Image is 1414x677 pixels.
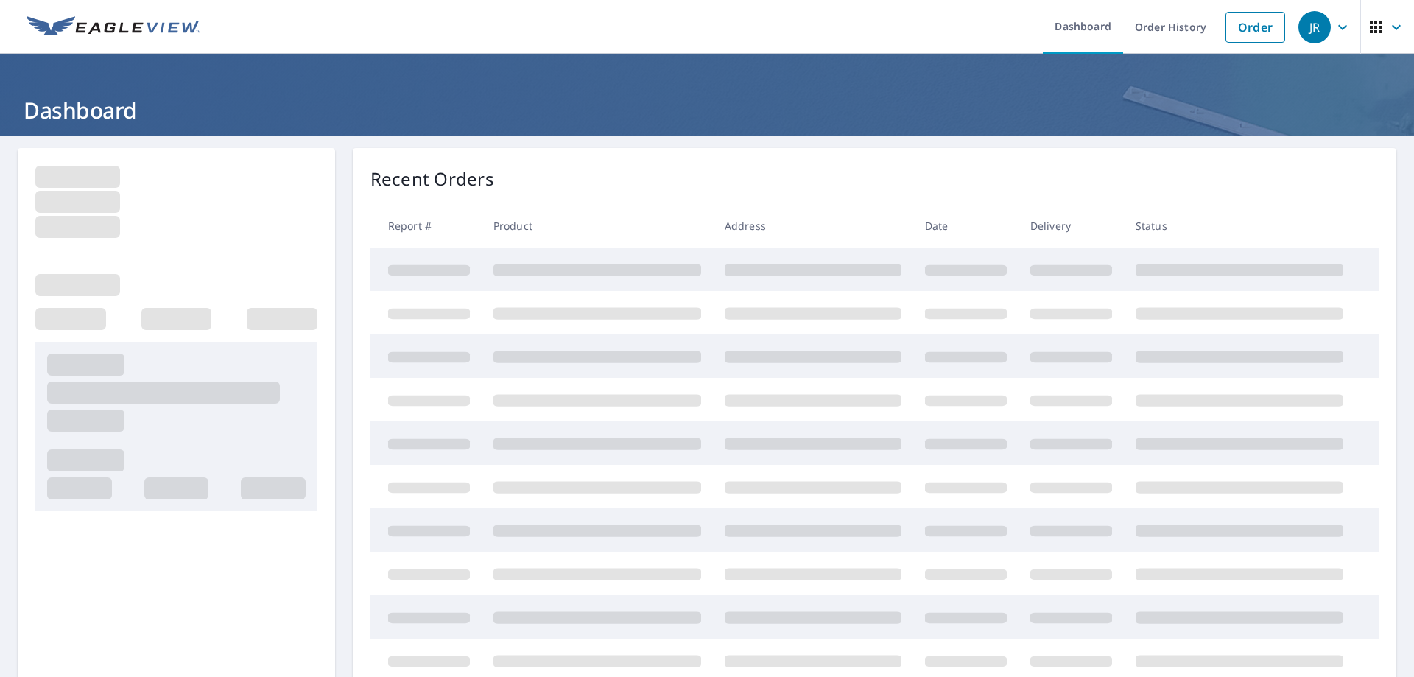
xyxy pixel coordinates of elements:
th: Product [482,204,713,248]
th: Address [713,204,913,248]
th: Delivery [1019,204,1124,248]
th: Report # [370,204,482,248]
a: Order [1225,12,1285,43]
th: Status [1124,204,1355,248]
img: EV Logo [27,16,200,38]
p: Recent Orders [370,166,494,192]
div: JR [1298,11,1331,43]
th: Date [913,204,1019,248]
h1: Dashboard [18,95,1396,125]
